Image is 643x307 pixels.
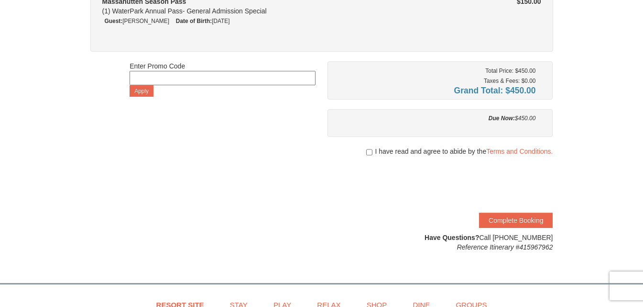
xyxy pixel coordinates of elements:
[130,61,316,97] div: Enter Promo Code
[176,18,230,24] small: [DATE]
[335,86,536,95] h4: Grand Total: $450.00
[105,18,123,24] strong: Guest:
[105,18,169,24] small: [PERSON_NAME]
[327,233,553,252] div: Call [PHONE_NUMBER]
[479,213,553,228] button: Complete Booking
[335,114,536,123] div: $450.00
[484,78,535,84] small: Taxes & Fees: $0.00
[407,166,553,203] iframe: reCAPTCHA
[486,148,553,155] a: Terms and Conditions.
[457,243,553,251] em: Reference Itinerary #415967962
[375,147,553,156] span: I have read and agree to abide by the
[485,68,535,74] small: Total Price: $450.00
[425,234,479,241] strong: Have Questions?
[176,18,212,24] strong: Date of Birth:
[489,115,515,122] strong: Due Now:
[130,85,153,97] button: Apply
